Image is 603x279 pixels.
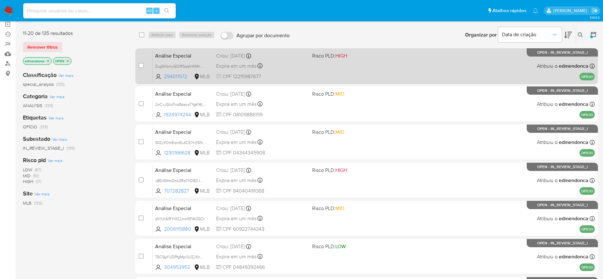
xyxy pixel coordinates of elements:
p: eduardo.dutra@mercadolivre.com [553,8,589,14]
a: Sair [592,7,598,14]
span: Alt [147,8,152,14]
a: Notificações [533,8,538,13]
span: 3.163.0 [590,15,600,20]
input: Pesquise usuários ou casos... [23,7,176,15]
span: Atalhos rápidos [492,7,526,14]
span: s [155,8,157,14]
button: search-icon [160,6,173,15]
